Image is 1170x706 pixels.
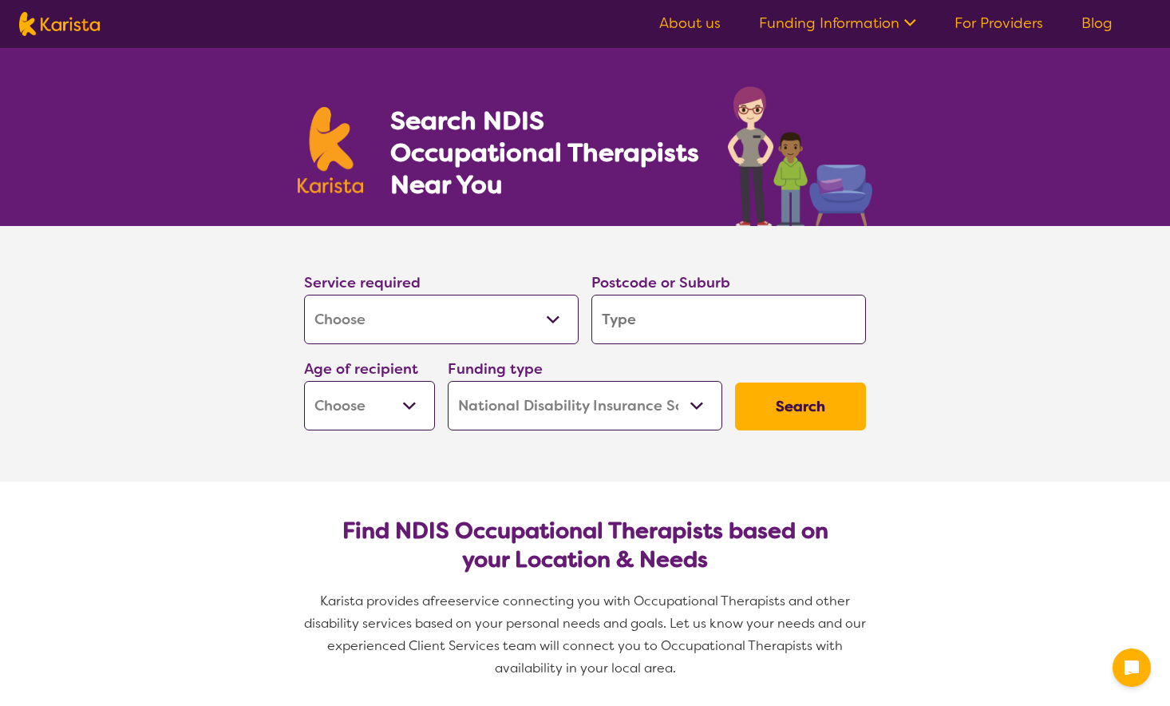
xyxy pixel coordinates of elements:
h1: Search NDIS Occupational Therapists Near You [390,105,701,200]
a: Blog [1081,14,1113,33]
input: Type [591,295,866,344]
label: Funding type [448,359,543,379]
a: Funding Information [759,14,916,33]
label: Service required [304,273,421,292]
h2: Find NDIS Occupational Therapists based on your Location & Needs [317,517,853,574]
label: Age of recipient [304,359,418,379]
a: For Providers [955,14,1043,33]
img: occupational-therapy [728,86,872,226]
span: free [430,593,456,609]
span: service connecting you with Occupational Therapists and other disability services based on your p... [304,593,869,676]
span: Karista provides a [320,593,430,609]
a: About us [659,14,721,33]
button: Search [735,383,866,430]
label: Postcode or Suburb [591,273,730,292]
img: Karista logo [298,107,363,193]
img: Karista logo [19,12,100,36]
